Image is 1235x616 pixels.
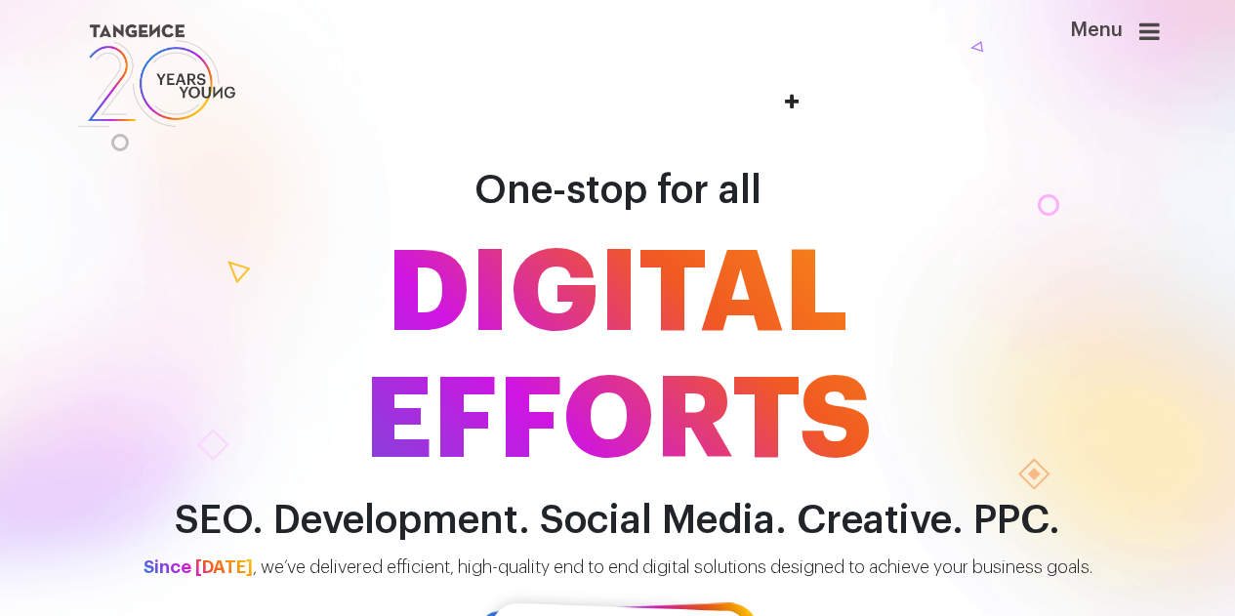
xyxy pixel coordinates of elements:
[97,554,1139,581] p: , we’ve delivered efficient, high-quality end to end digital solutions designed to achieve your b...
[62,230,1174,484] span: DIGITAL EFFORTS
[144,558,253,576] span: Since [DATE]
[62,499,1174,543] h2: SEO. Development. Social Media. Creative. PPC.
[474,171,762,210] span: One-stop for all
[76,20,238,132] img: logo SVG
